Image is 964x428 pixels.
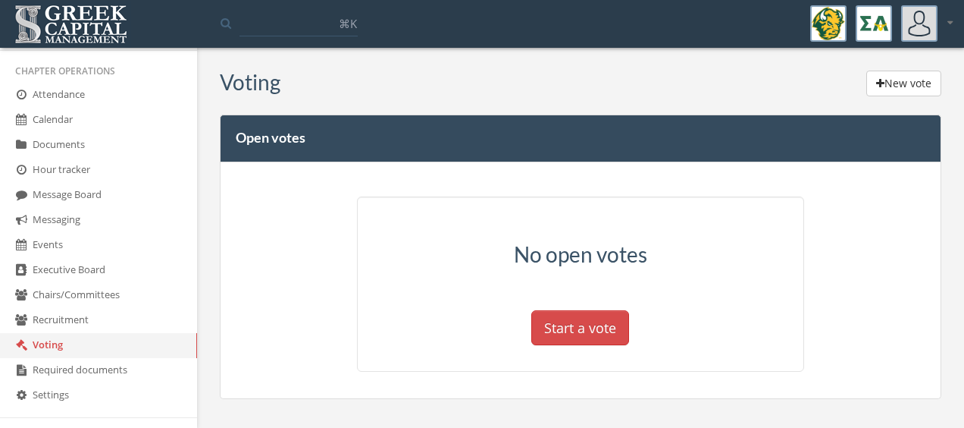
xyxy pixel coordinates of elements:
[339,16,357,31] span: ⌘K
[866,71,941,96] button: New vote
[531,310,629,345] button: Start a vote
[220,71,280,94] h3: Voting
[236,131,925,146] h4: Open votes
[376,243,785,266] h3: No open votes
